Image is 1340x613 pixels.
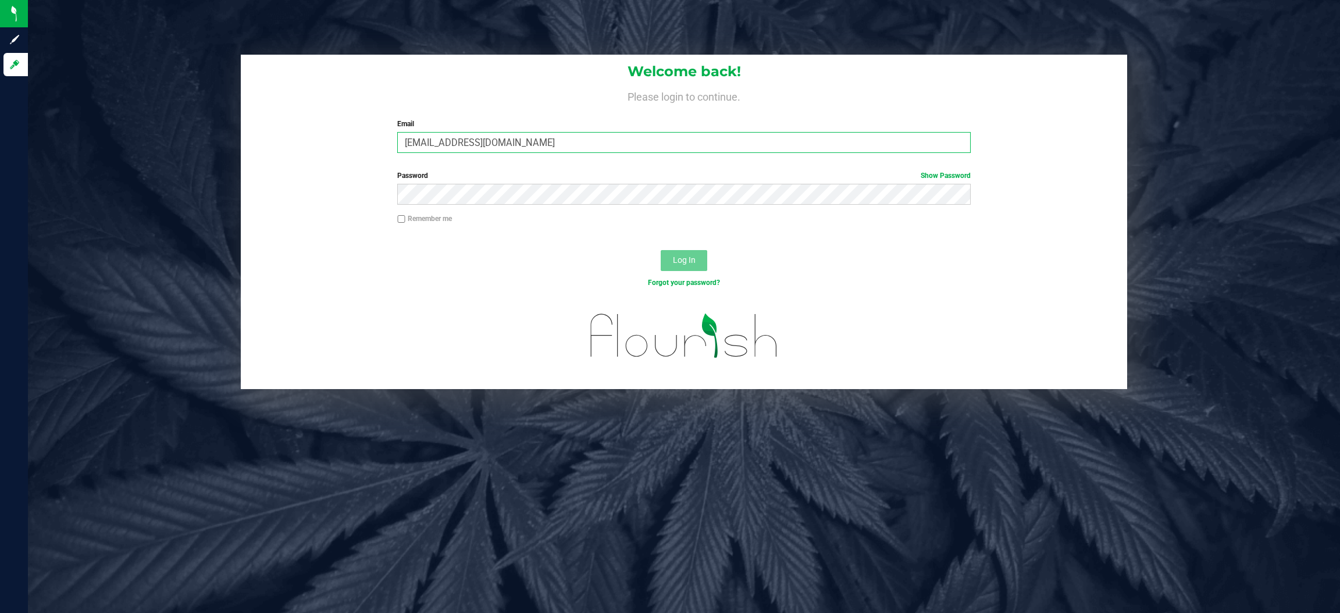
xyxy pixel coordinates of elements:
[661,250,707,271] button: Log In
[397,172,428,180] span: Password
[397,119,971,129] label: Email
[397,213,452,224] label: Remember me
[241,88,1127,102] h4: Please login to continue.
[573,300,795,372] img: flourish_logo.svg
[9,34,20,45] inline-svg: Sign up
[673,255,696,265] span: Log In
[9,59,20,70] inline-svg: Log in
[921,172,971,180] a: Show Password
[648,279,720,287] a: Forgot your password?
[241,64,1127,79] h1: Welcome back!
[397,215,405,223] input: Remember me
